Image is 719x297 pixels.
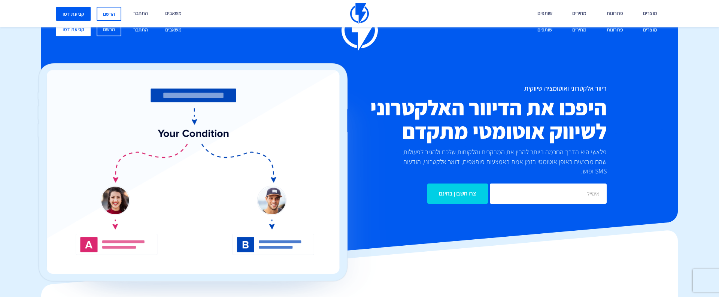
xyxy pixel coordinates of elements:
a: פתרונות [601,22,629,38]
a: משאבים [160,22,187,38]
a: התחבר [128,22,154,38]
a: מוצרים [637,22,663,38]
a: הרשם [97,22,121,36]
a: קביעת דמו [56,7,91,21]
input: צרו חשבון בחינם [427,184,488,204]
a: הרשם [97,7,121,21]
a: מחירים [567,22,592,38]
input: אימייל [490,184,607,204]
a: שותפים [532,22,558,38]
a: קביעת דמו [56,22,91,36]
h1: דיוור אלקטרוני ואוטומציה שיווקית [315,85,607,92]
p: פלאשי היא הדרך החכמה ביותר להבין את המבקרים והלקוחות שלכם ולהגיב לפעולות שהם מבצעים באופן אוטומטי... [391,147,607,176]
h2: היפכו את הדיוור האלקטרוני לשיווק אוטומטי מתקדם [315,96,607,143]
